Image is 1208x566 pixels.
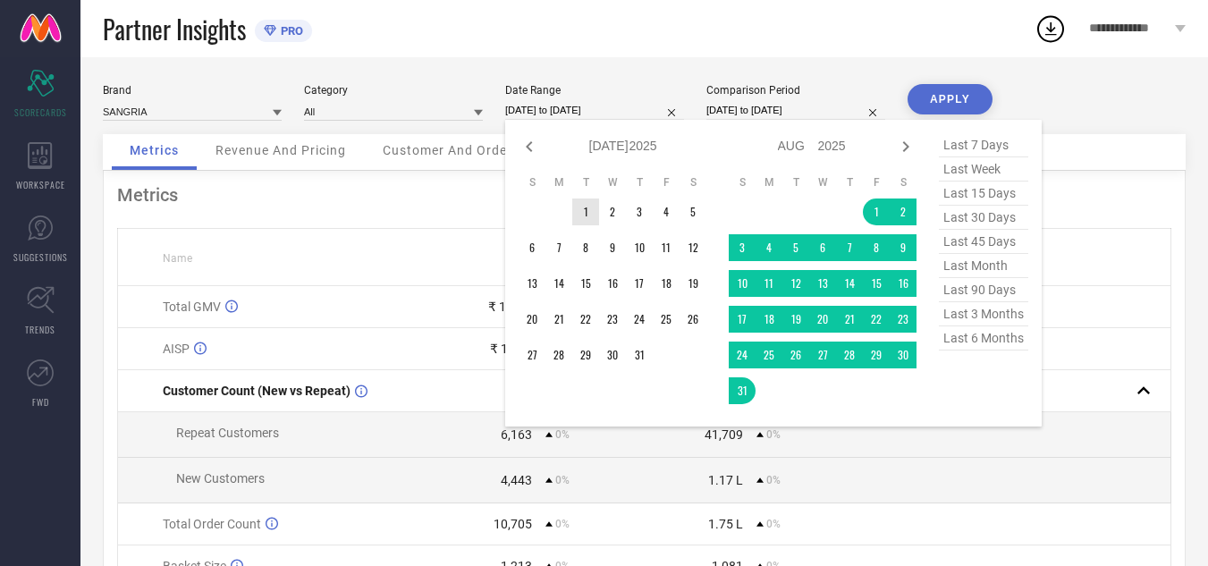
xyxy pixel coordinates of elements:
[103,84,282,97] div: Brand
[680,306,706,333] td: Sat Jul 26 2025
[729,234,756,261] td: Sun Aug 03 2025
[729,377,756,404] td: Sun Aug 31 2025
[782,306,809,333] td: Tue Aug 19 2025
[163,252,192,265] span: Name
[163,384,351,398] span: Customer Count (New vs Repeat)
[519,234,545,261] td: Sun Jul 06 2025
[756,342,782,368] td: Mon Aug 25 2025
[519,175,545,190] th: Sunday
[117,184,1171,206] div: Metrics
[863,270,890,297] td: Fri Aug 15 2025
[863,306,890,333] td: Fri Aug 22 2025
[163,517,261,531] span: Total Order Count
[705,427,743,442] div: 41,709
[572,199,599,225] td: Tue Jul 01 2025
[25,323,55,336] span: TRENDS
[939,230,1028,254] span: last 45 days
[494,517,532,531] div: 10,705
[626,270,653,297] td: Thu Jul 17 2025
[215,143,346,157] span: Revenue And Pricing
[680,270,706,297] td: Sat Jul 19 2025
[626,234,653,261] td: Thu Jul 10 2025
[756,175,782,190] th: Monday
[809,234,836,261] td: Wed Aug 06 2025
[490,342,532,356] div: ₹ 1,181
[680,234,706,261] td: Sat Jul 12 2025
[626,342,653,368] td: Thu Jul 31 2025
[706,84,885,97] div: Comparison Period
[383,143,520,157] span: Customer And Orders
[836,234,863,261] td: Thu Aug 07 2025
[680,199,706,225] td: Sat Jul 05 2025
[756,270,782,297] td: Mon Aug 11 2025
[653,175,680,190] th: Friday
[939,254,1028,278] span: last month
[519,136,540,157] div: Previous month
[836,270,863,297] td: Thu Aug 14 2025
[599,270,626,297] td: Wed Jul 16 2025
[14,106,67,119] span: SCORECARDS
[890,234,917,261] td: Sat Aug 09 2025
[890,270,917,297] td: Sat Aug 16 2025
[863,175,890,190] th: Friday
[653,234,680,261] td: Fri Jul 11 2025
[13,250,68,264] span: SUGGESTIONS
[1035,13,1067,45] div: Open download list
[890,175,917,190] th: Saturday
[519,270,545,297] td: Sun Jul 13 2025
[599,306,626,333] td: Wed Jul 23 2025
[176,426,279,440] span: Repeat Customers
[572,175,599,190] th: Tuesday
[103,11,246,47] span: Partner Insights
[572,270,599,297] td: Tue Jul 15 2025
[505,101,684,120] input: Select date range
[756,306,782,333] td: Mon Aug 18 2025
[488,300,532,314] div: ₹ 1.3 Cr
[782,234,809,261] td: Tue Aug 05 2025
[863,234,890,261] td: Fri Aug 08 2025
[680,175,706,190] th: Saturday
[782,342,809,368] td: Tue Aug 26 2025
[782,270,809,297] td: Tue Aug 12 2025
[501,427,532,442] div: 6,163
[545,270,572,297] td: Mon Jul 14 2025
[555,518,570,530] span: 0%
[836,342,863,368] td: Thu Aug 28 2025
[863,199,890,225] td: Fri Aug 01 2025
[729,270,756,297] td: Sun Aug 10 2025
[836,175,863,190] th: Thursday
[505,84,684,97] div: Date Range
[545,175,572,190] th: Monday
[809,175,836,190] th: Wednesday
[555,474,570,486] span: 0%
[276,24,303,38] span: PRO
[939,278,1028,302] span: last 90 days
[130,143,179,157] span: Metrics
[939,302,1028,326] span: last 3 months
[545,342,572,368] td: Mon Jul 28 2025
[729,175,756,190] th: Sunday
[766,474,781,486] span: 0%
[939,157,1028,182] span: last week
[939,133,1028,157] span: last 7 days
[939,182,1028,206] span: last 15 days
[32,395,49,409] span: FWD
[599,175,626,190] th: Wednesday
[626,306,653,333] td: Thu Jul 24 2025
[16,178,65,191] span: WORKSPACE
[501,473,532,487] div: 4,443
[163,342,190,356] span: AISP
[729,342,756,368] td: Sun Aug 24 2025
[545,306,572,333] td: Mon Jul 21 2025
[782,175,809,190] th: Tuesday
[809,306,836,333] td: Wed Aug 20 2025
[653,270,680,297] td: Fri Jul 18 2025
[572,234,599,261] td: Tue Jul 08 2025
[599,234,626,261] td: Wed Jul 09 2025
[599,199,626,225] td: Wed Jul 02 2025
[304,84,483,97] div: Category
[890,306,917,333] td: Sat Aug 23 2025
[890,342,917,368] td: Sat Aug 30 2025
[572,342,599,368] td: Tue Jul 29 2025
[176,471,265,486] span: New Customers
